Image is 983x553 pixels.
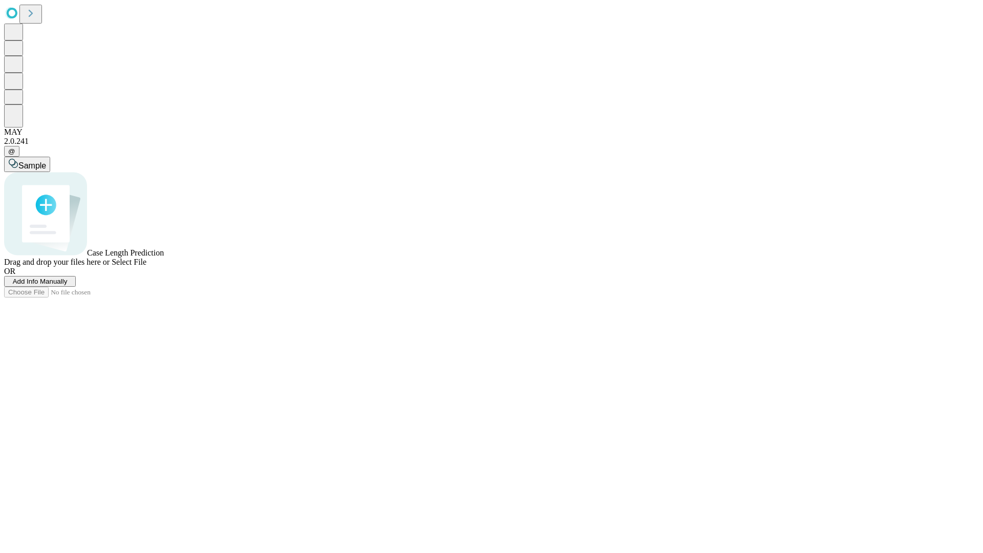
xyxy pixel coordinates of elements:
button: Sample [4,157,50,172]
span: OR [4,267,15,275]
span: Sample [18,161,46,170]
button: @ [4,146,19,157]
span: Case Length Prediction [87,248,164,257]
span: Drag and drop your files here or [4,258,110,266]
div: 2.0.241 [4,137,979,146]
span: @ [8,147,15,155]
div: MAY [4,127,979,137]
span: Add Info Manually [13,278,68,285]
span: Select File [112,258,146,266]
button: Add Info Manually [4,276,76,287]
